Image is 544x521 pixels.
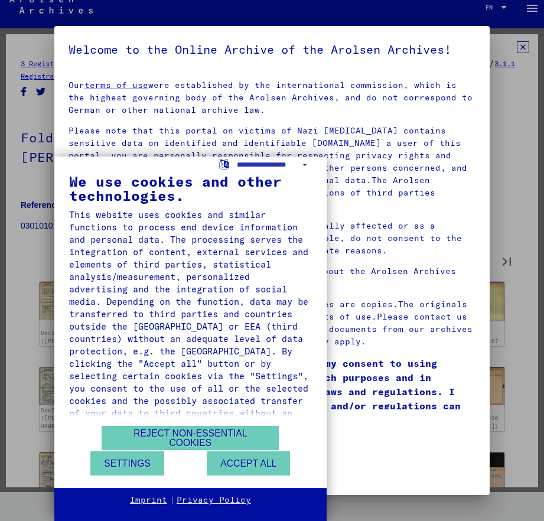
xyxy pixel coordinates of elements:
[177,494,251,506] a: Privacy Policy
[130,494,167,506] a: Imprint
[207,451,290,476] button: Accept all
[69,209,312,432] div: This website uses cookies and similar functions to process end device information and personal da...
[69,174,312,203] div: We use cookies and other technologies.
[90,451,164,476] button: Settings
[102,426,279,450] button: Reject non-essential cookies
